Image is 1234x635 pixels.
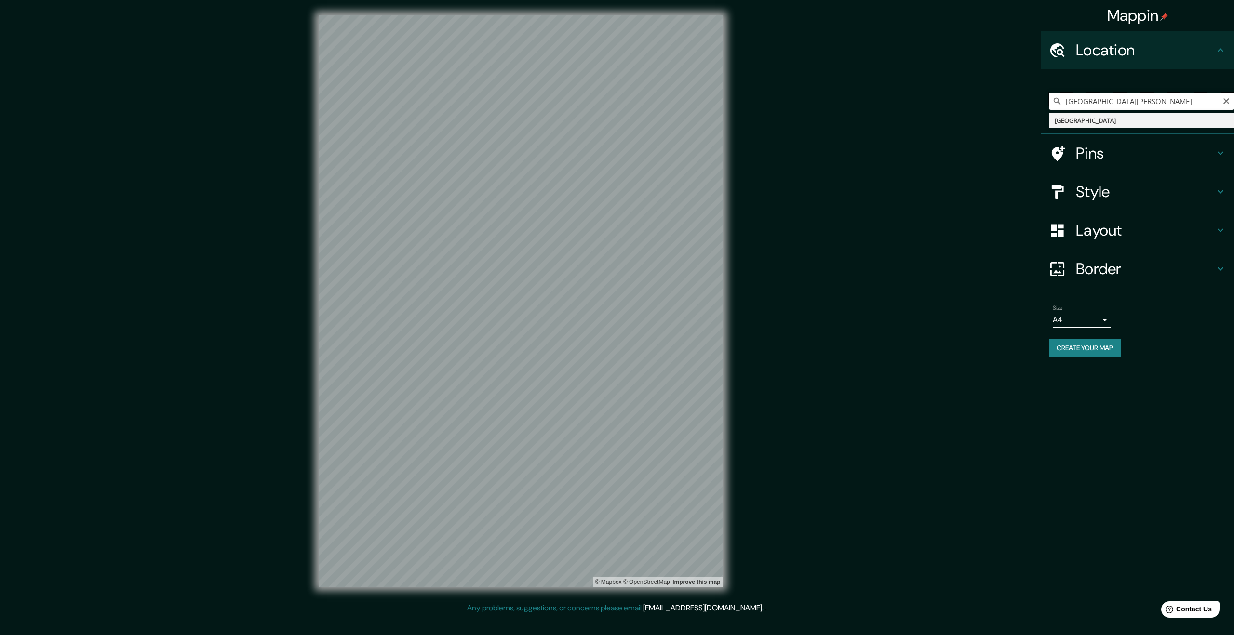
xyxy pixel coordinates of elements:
[467,602,764,614] p: Any problems, suggestions, or concerns please email .
[764,602,765,614] div: .
[1160,13,1168,21] img: pin-icon.png
[1107,6,1168,25] h4: Mappin
[1053,312,1111,328] div: A4
[1041,250,1234,288] div: Border
[1041,31,1234,69] div: Location
[1049,339,1121,357] button: Create your map
[595,579,622,585] a: Mapbox
[1041,172,1234,211] div: Style
[1148,597,1223,624] iframe: Help widget launcher
[643,603,762,613] a: [EMAIL_ADDRESS][DOMAIN_NAME]
[1076,221,1215,240] h4: Layout
[1076,40,1215,60] h4: Location
[765,602,767,614] div: .
[1053,304,1063,312] label: Size
[1041,134,1234,172] div: Pins
[319,15,723,587] canvas: Map
[1055,116,1228,125] div: [GEOGRAPHIC_DATA]
[1076,144,1215,163] h4: Pins
[623,579,670,585] a: OpenStreetMap
[1041,211,1234,250] div: Layout
[672,579,720,585] a: Map feedback
[1076,182,1215,201] h4: Style
[1049,93,1234,110] input: Pick your city or area
[1076,259,1215,278] h4: Border
[1222,96,1230,105] button: Clear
